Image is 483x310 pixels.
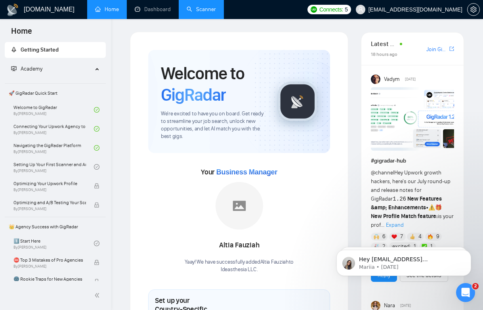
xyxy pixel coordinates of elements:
[371,169,454,228] span: Hey Upwork growth hackers, here's our July round-up and release notes for GigRadar • is your prof...
[358,7,363,12] span: user
[6,219,105,235] span: 👑 Agency Success with GigRadar
[400,302,411,309] span: [DATE]
[371,157,454,165] h1: # gigradar-hub
[94,164,99,170] span: check-circle
[187,6,216,13] a: searchScanner
[386,222,404,228] span: Expand
[405,76,416,83] span: [DATE]
[94,260,99,265] span: lock
[11,66,17,71] span: fund-projection-screen
[5,25,38,42] span: Home
[371,87,466,151] img: F09AC4U7ATU-image.png
[325,233,483,289] iframe: Intercom notifications message
[384,75,400,84] span: Vadym
[5,42,106,58] li: Getting Started
[428,204,435,211] span: ⚠️
[426,45,448,54] a: Join GigRadar Slack Community
[216,182,263,230] img: placeholder.png
[185,258,294,274] div: Yaay! We have successfully added Altia Fauziah to
[21,65,42,72] span: Academy
[94,279,99,284] span: lock
[13,235,94,252] a: 1️⃣ Start HereBy[PERSON_NAME]
[161,84,226,105] span: GigRadar
[94,183,99,189] span: lock
[13,158,94,176] a: Setting Up Your First Scanner and Auto-BidderBy[PERSON_NAME]
[11,47,17,52] span: rocket
[393,196,406,202] code: 1.26
[371,169,394,176] span: @channel
[371,39,397,49] span: Latest Posts from the GigRadar Community
[371,52,397,57] span: 18 hours ago
[371,75,380,84] img: Vadym
[94,291,102,299] span: double-left
[216,168,277,176] span: Business Manager
[278,82,317,121] img: gigradar-logo.png
[94,202,99,208] span: lock
[13,139,94,157] a: Navigating the GigRadar PlatformBy[PERSON_NAME]
[13,256,86,264] span: ⛔ Top 3 Mistakes of Pro Agencies
[467,3,480,16] button: setting
[185,239,294,252] div: Altia Fauziah
[6,85,105,101] span: 🚀 GigRadar Quick Start
[6,4,19,16] img: logo
[13,264,86,269] span: By [PERSON_NAME]
[319,5,343,14] span: Connects:
[13,101,94,119] a: Welcome to GigRadarBy[PERSON_NAME]
[11,65,42,72] span: Academy
[449,45,454,53] a: export
[467,6,480,13] a: setting
[94,241,99,246] span: check-circle
[345,5,348,14] span: 5
[472,283,479,289] span: 2
[13,207,86,211] span: By [PERSON_NAME]
[161,110,265,140] span: We're excited to have you on board. Get ready to streamline your job search, unlock new opportuni...
[94,126,99,132] span: check-circle
[435,204,442,211] span: 🎁
[384,301,395,310] span: Nara
[449,46,454,52] span: export
[13,199,86,207] span: Optimizing and A/B Testing Your Scanner for Better Results
[13,275,86,283] span: 🌚 Rookie Traps for New Agencies
[94,107,99,113] span: check-circle
[371,213,438,220] strong: New Profile Match feature:
[95,6,119,13] a: homeHome
[94,145,99,151] span: check-circle
[456,283,475,302] iframe: Intercom live chat
[201,168,277,176] span: Your
[13,120,94,138] a: Connecting Your Upwork Agency to GigRadarBy[PERSON_NAME]
[13,180,86,188] span: Optimizing Your Upwork Profile
[21,46,59,53] span: Getting Started
[13,188,86,192] span: By [PERSON_NAME]
[468,6,479,13] span: setting
[161,63,265,105] h1: Welcome to
[185,266,294,274] p: Ideasthesia LLC .
[135,6,171,13] a: dashboardDashboard
[311,6,317,13] img: upwork-logo.png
